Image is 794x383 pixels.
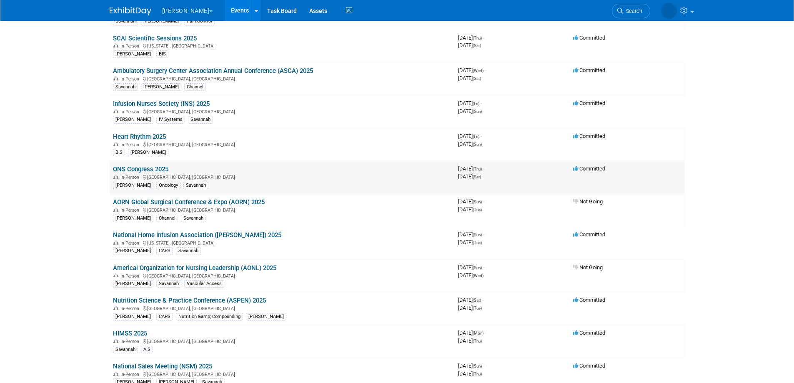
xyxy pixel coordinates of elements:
span: - [483,264,484,270]
span: Committed [573,165,605,172]
span: (Fri) [473,134,479,139]
a: Ambulatory Surgery Center Association Annual Conference (ASCA) 2025 [113,67,313,75]
span: (Sat) [473,175,481,179]
span: In-Person [120,273,142,279]
span: [DATE] [458,330,486,336]
a: National Sales Meeting (NSM) 2025 [113,363,212,370]
span: [DATE] [458,231,484,238]
a: ONS Congress 2025 [113,165,168,173]
span: - [481,133,482,139]
img: Dawn Brown [661,3,677,19]
span: Committed [573,67,605,73]
span: - [481,100,482,106]
span: (Tue) [473,208,482,212]
a: Heart Rhythm 2025 [113,133,166,140]
span: (Thu) [473,167,482,171]
div: Channel [184,83,206,91]
span: (Sun) [473,142,482,147]
span: (Thu) [473,36,482,40]
span: - [482,297,483,303]
div: Vascular Access [184,280,224,288]
span: (Tue) [473,306,482,310]
div: Nutrition &amp; Compounding [176,313,243,320]
span: [DATE] [458,297,483,303]
div: Channel [156,215,178,222]
div: [GEOGRAPHIC_DATA], [GEOGRAPHIC_DATA] [113,338,451,344]
span: [DATE] [458,100,482,106]
span: (Sat) [473,76,481,81]
span: (Sat) [473,43,481,48]
span: [DATE] [458,239,482,245]
span: (Sun) [473,364,482,368]
div: Savannah [183,182,208,189]
span: (Thu) [473,372,482,376]
span: In-Person [120,306,142,311]
a: Search [612,4,650,18]
span: Committed [573,35,605,41]
span: - [483,165,484,172]
span: [DATE] [458,35,484,41]
div: [PERSON_NAME] [128,149,168,156]
a: Nutrition Science & Practice Conference (ASPEN) 2025 [113,297,266,304]
img: In-Person Event [113,76,118,80]
a: Infusion Nurses Society (INS) 2025 [113,100,210,108]
a: National Home Infusion Association ([PERSON_NAME]) 2025 [113,231,281,239]
div: IV Systems [156,116,185,123]
span: [DATE] [458,206,482,213]
span: (Sat) [473,298,481,303]
img: In-Person Event [113,339,118,343]
span: [DATE] [458,198,484,205]
div: Savannah [176,247,201,255]
span: (Mon) [473,331,483,335]
div: [GEOGRAPHIC_DATA], [GEOGRAPHIC_DATA] [113,206,451,213]
img: In-Person Event [113,306,118,310]
div: Savannah [188,116,213,123]
div: CAPS [156,313,173,320]
span: - [483,231,484,238]
div: [GEOGRAPHIC_DATA], [GEOGRAPHIC_DATA] [113,272,451,279]
span: In-Person [120,175,142,180]
span: In-Person [120,372,142,377]
a: SCAI Scientific Sessions 2025 [113,35,197,42]
img: In-Person Event [113,208,118,212]
span: Committed [573,363,605,369]
span: [DATE] [458,173,481,180]
div: [PERSON_NAME] [113,116,153,123]
span: [DATE] [458,108,482,114]
span: [DATE] [458,42,481,48]
div: AIS [141,346,153,353]
div: [PERSON_NAME] [113,313,153,320]
span: (Sun) [473,233,482,237]
img: ExhibitDay [110,7,151,15]
span: In-Person [120,240,142,246]
span: - [483,363,484,369]
span: [DATE] [458,165,484,172]
div: [GEOGRAPHIC_DATA], [GEOGRAPHIC_DATA] [113,370,451,377]
div: [US_STATE], [GEOGRAPHIC_DATA] [113,239,451,246]
span: Not Going [573,198,603,205]
span: Not Going [573,264,603,270]
span: Search [623,8,642,14]
span: (Tue) [473,240,482,245]
div: [PERSON_NAME] [113,215,153,222]
span: [DATE] [458,363,484,369]
div: [PERSON_NAME] [141,83,181,91]
span: [DATE] [458,272,483,278]
a: Americal Organization for Nursing Leadership (AONL) 2025 [113,264,276,272]
span: Committed [573,133,605,139]
div: [GEOGRAPHIC_DATA], [GEOGRAPHIC_DATA] [113,305,451,311]
span: In-Person [120,142,142,148]
a: HIMSS 2025 [113,330,147,337]
div: BIS [113,149,125,156]
span: [DATE] [458,67,486,73]
div: [GEOGRAPHIC_DATA], [GEOGRAPHIC_DATA] [113,141,451,148]
span: (Sun) [473,200,482,204]
span: In-Person [120,76,142,82]
div: Oncology [156,182,180,189]
div: [PERSON_NAME] [113,280,153,288]
span: (Wed) [473,273,483,278]
span: (Thu) [473,339,482,343]
span: In-Person [120,109,142,115]
span: Committed [573,100,605,106]
div: [PERSON_NAME] [113,50,153,58]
